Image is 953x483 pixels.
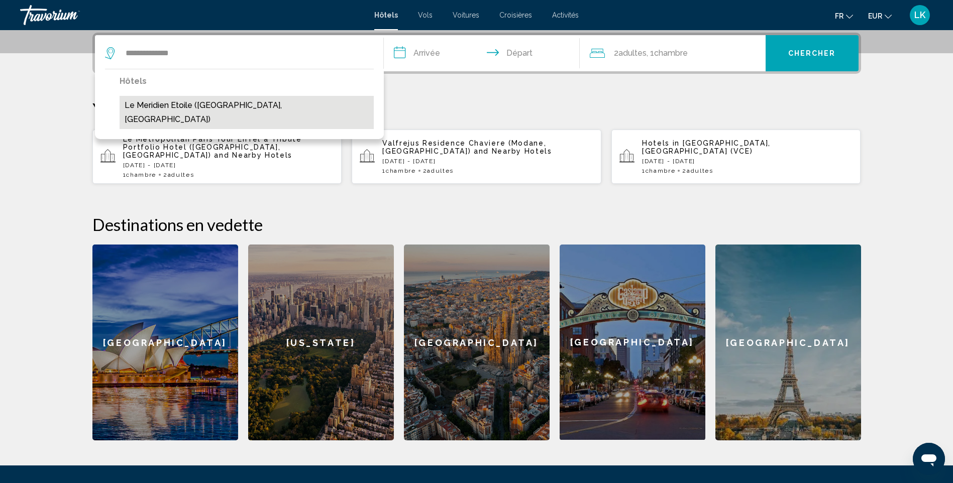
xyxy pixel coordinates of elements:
a: [GEOGRAPHIC_DATA] [560,245,705,440]
button: Valfrejus Residence Chaviere (Modane, [GEOGRAPHIC_DATA]) and Nearby Hotels[DATE] - [DATE]1Chambre... [352,129,601,184]
button: Le Metropolitan Paris Tour Eiffel a Tribute Portfolio Hotel ([GEOGRAPHIC_DATA], [GEOGRAPHIC_DATA]... [92,129,342,184]
div: [GEOGRAPHIC_DATA] [560,245,705,440]
span: Chercher [788,50,836,58]
a: Hôtels [374,11,398,19]
span: 2 [614,46,647,60]
span: LK [914,10,925,20]
span: 2 [682,167,713,174]
span: , 1 [647,46,688,60]
button: User Menu [907,5,933,26]
span: Chambre [386,167,416,174]
span: Adultes [618,48,647,58]
span: Chambre [126,171,156,178]
span: and Nearby Hotels [214,151,292,159]
p: [DATE] - [DATE] [123,162,334,169]
span: and Nearby Hotels [474,147,552,155]
span: Chambre [654,48,688,58]
span: 2 [423,167,454,174]
p: [DATE] - [DATE] [382,158,593,165]
a: Croisières [499,11,532,19]
button: Change currency [868,9,892,23]
span: 1 [642,167,675,174]
span: EUR [868,12,882,20]
span: Adultes [687,167,713,174]
a: [GEOGRAPHIC_DATA] [715,245,861,440]
a: [GEOGRAPHIC_DATA] [404,245,550,440]
span: Hotels in [642,139,680,147]
a: Vols [418,11,433,19]
button: Le Meridien Etoile ([GEOGRAPHIC_DATA], [GEOGRAPHIC_DATA]) [120,96,374,129]
span: Le Metropolitan Paris Tour Eiffel a Tribute Portfolio Hotel ([GEOGRAPHIC_DATA], [GEOGRAPHIC_DATA]) [123,135,302,159]
span: Valfrejus Residence Chaviere (Modane, [GEOGRAPHIC_DATA]) [382,139,546,155]
span: Chambre [646,167,676,174]
a: [US_STATE] [248,245,394,440]
span: fr [835,12,843,20]
a: [GEOGRAPHIC_DATA] [92,245,238,440]
span: [GEOGRAPHIC_DATA], [GEOGRAPHIC_DATA] (VCE) [642,139,771,155]
button: Hotels in [GEOGRAPHIC_DATA], [GEOGRAPHIC_DATA] (VCE)[DATE] - [DATE]1Chambre2Adultes [611,129,861,184]
span: Adultes [168,171,194,178]
iframe: Button to launch messaging window [913,443,945,475]
button: Chercher [766,35,859,71]
button: Change language [835,9,853,23]
span: Adultes [427,167,454,174]
p: Hôtels [120,74,374,88]
button: Travelers: 2 adults, 0 children [580,35,766,71]
a: Activités [552,11,579,19]
p: [DATE] - [DATE] [642,158,853,165]
h2: Destinations en vedette [92,214,861,234]
span: 1 [123,171,156,178]
div: Search widget [95,35,859,71]
span: 2 [163,171,194,178]
p: Your Recent Searches [92,99,861,119]
button: Check in and out dates [384,35,580,71]
a: Voitures [453,11,479,19]
a: Travorium [20,5,364,25]
span: 1 [382,167,415,174]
